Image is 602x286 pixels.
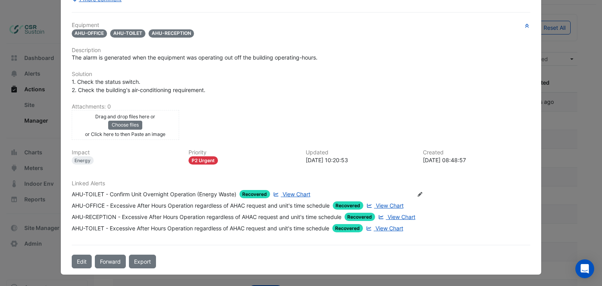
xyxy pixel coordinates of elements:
a: Export [129,255,156,268]
div: Open Intercom Messenger [575,259,594,278]
div: [DATE] 10:20:53 [306,156,413,164]
div: Energy [72,156,94,165]
button: Forward [95,255,126,268]
h6: Created [423,149,531,156]
small: Drag and drop files here or [95,114,155,119]
span: AHU-TOILET [110,29,145,38]
div: AHU-OFFICE - Excessive After Hours Operation regardless of AHAC request and unit's time schedule [72,201,330,210]
span: AHU-RECEPTION [149,29,194,38]
span: View Chart [388,214,415,220]
small: or Click here to then Paste an image [85,131,165,137]
span: Recovered [345,213,375,221]
span: The alarm is generated when the equipment was operating out off the building operating-hours. [72,54,317,61]
span: Recovered [332,224,363,232]
span: View Chart [283,191,310,197]
span: Recovered [239,190,270,198]
span: View Chart [376,202,404,209]
span: 1. Check the status switch. 2. Check the building's air-conditioning requirement. [72,78,205,93]
fa-icon: Edit Linked Alerts [417,192,423,197]
div: P2 Urgent [189,156,218,165]
a: View Chart [377,213,415,221]
a: View Chart [365,201,403,210]
a: View Chart [272,190,310,198]
h6: Updated [306,149,413,156]
div: AHU-RECEPTION - Excessive After Hours Operation regardless of AHAC request and unit's time schedule [72,213,341,221]
div: AHU-TOILET - Confirm Unit Overnight Operation (Energy Waste) [72,190,236,198]
h6: Impact [72,149,180,156]
span: Recovered [333,201,364,210]
a: View Chart [364,224,403,232]
div: [DATE] 08:48:57 [423,156,531,164]
h6: Equipment [72,22,531,29]
span: View Chart [375,225,403,232]
h6: Description [72,47,531,54]
button: Choose files [108,121,142,129]
h6: Linked Alerts [72,180,531,187]
h6: Priority [189,149,296,156]
h6: Attachments: 0 [72,103,531,110]
span: AHU-OFFICE [72,29,107,38]
div: AHU-TOILET - Excessive After Hours Operation regardless of AHAC request and unit's time schedule [72,224,329,232]
button: Edit [72,255,92,268]
h6: Solution [72,71,531,78]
